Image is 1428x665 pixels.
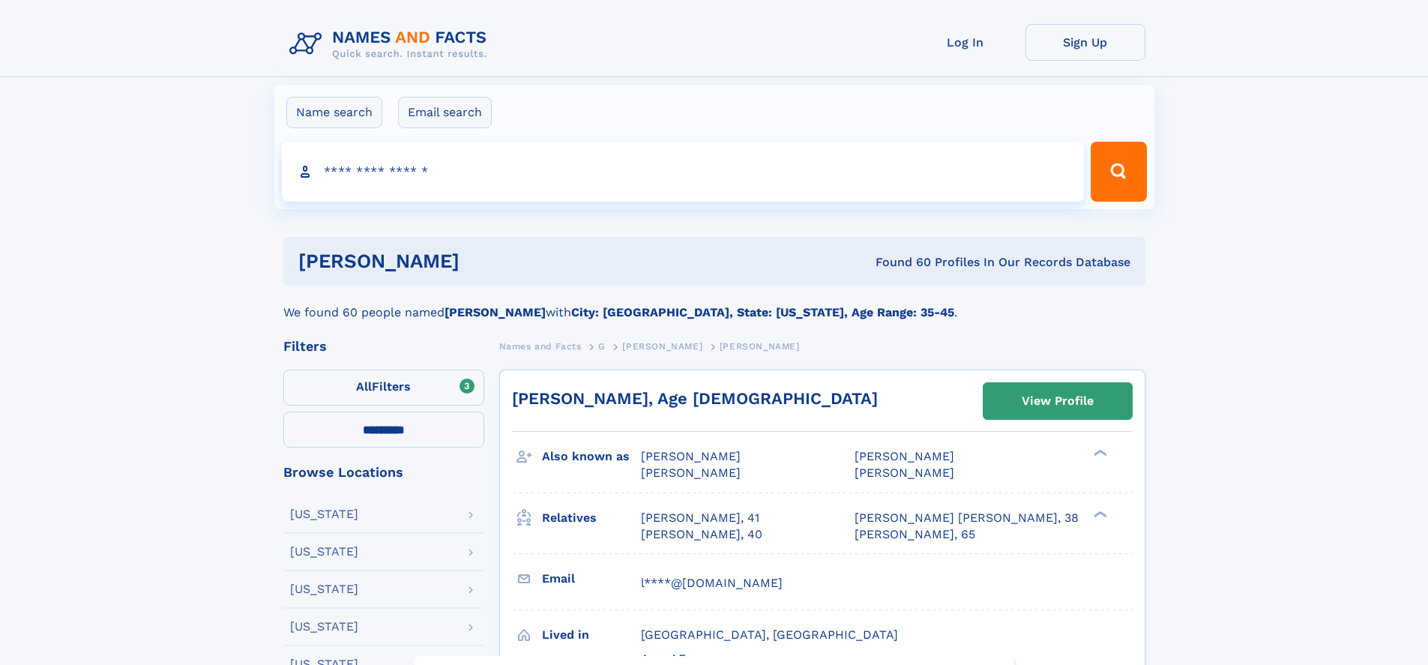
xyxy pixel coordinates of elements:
h3: Relatives [542,505,641,531]
b: [PERSON_NAME] [445,305,546,319]
div: [US_STATE] [290,583,358,595]
h1: [PERSON_NAME] [298,252,668,271]
label: Name search [286,97,382,128]
span: [PERSON_NAME] [641,449,741,463]
a: [PERSON_NAME], 40 [641,526,762,543]
a: [PERSON_NAME] [PERSON_NAME], 38 [855,510,1079,526]
h3: Email [542,566,641,592]
span: All [356,379,372,394]
label: Email search [398,97,492,128]
div: Browse Locations [283,466,484,479]
a: Sign Up [1025,24,1145,61]
span: [PERSON_NAME] [720,341,800,352]
div: Found 60 Profiles In Our Records Database [667,254,1130,271]
b: City: [GEOGRAPHIC_DATA], State: [US_STATE], Age Range: 35-45 [571,305,954,319]
h3: Lived in [542,622,641,648]
div: We found 60 people named with . [283,286,1145,322]
a: G [598,337,606,355]
div: [US_STATE] [290,546,358,558]
a: Names and Facts [499,337,582,355]
span: [PERSON_NAME] [855,466,954,480]
a: View Profile [983,383,1132,419]
a: Log In [906,24,1025,61]
div: Filters [283,340,484,353]
div: [US_STATE] [290,621,358,633]
h3: Also known as [542,444,641,469]
input: search input [282,142,1085,202]
button: Search Button [1091,142,1146,202]
div: ❯ [1090,448,1108,458]
div: View Profile [1022,384,1094,418]
span: [PERSON_NAME] [855,449,954,463]
div: ❯ [1090,509,1108,519]
span: G [598,341,606,352]
a: [PERSON_NAME] [622,337,702,355]
span: [GEOGRAPHIC_DATA], [GEOGRAPHIC_DATA] [641,628,898,642]
span: [PERSON_NAME] [641,466,741,480]
a: [PERSON_NAME], 65 [855,526,975,543]
div: [US_STATE] [290,508,358,520]
a: [PERSON_NAME], Age [DEMOGRAPHIC_DATA] [512,389,878,408]
span: [PERSON_NAME] [622,341,702,352]
a: [PERSON_NAME], 41 [641,510,759,526]
img: Logo Names and Facts [283,24,499,64]
label: Filters [283,370,484,406]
